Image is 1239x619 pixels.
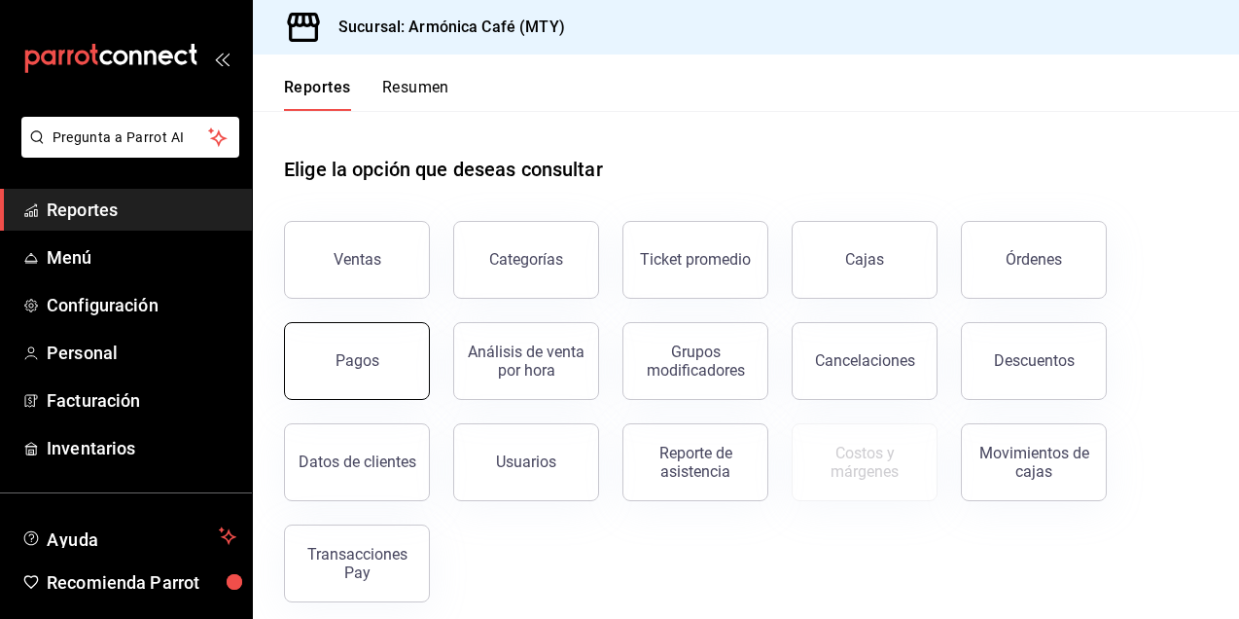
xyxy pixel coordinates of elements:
[47,387,236,414] span: Facturación
[334,250,381,269] div: Ventas
[815,351,915,370] div: Cancelaciones
[284,322,430,400] button: Pagos
[284,155,603,184] h1: Elige la opción que deseas consultar
[622,423,768,501] button: Reporte de asistencia
[284,221,430,299] button: Ventas
[284,525,430,602] button: Transacciones Pay
[466,343,586,380] div: Análisis de venta por hora
[961,423,1107,501] button: Movimientos de cajas
[845,248,885,272] div: Cajas
[635,444,756,481] div: Reporte de asistencia
[640,250,751,269] div: Ticket promedio
[47,525,211,548] span: Ayuda
[336,351,379,370] div: Pagos
[792,423,938,501] button: Contrata inventarios para ver este reporte
[47,569,236,596] span: Recomienda Parrot
[489,250,563,269] div: Categorías
[792,322,938,400] button: Cancelaciones
[21,117,239,158] button: Pregunta a Parrot AI
[961,221,1107,299] button: Órdenes
[323,16,565,39] h3: Sucursal: Armónica Café (MTY)
[47,340,236,366] span: Personal
[47,435,236,461] span: Inventarios
[47,244,236,271] span: Menú
[299,453,416,471] div: Datos de clientes
[453,322,599,400] button: Análisis de venta por hora
[382,78,449,111] button: Resumen
[622,221,768,299] button: Ticket promedio
[297,545,417,582] div: Transacciones Pay
[284,423,430,501] button: Datos de clientes
[622,322,768,400] button: Grupos modificadores
[284,78,351,111] button: Reportes
[994,351,1075,370] div: Descuentos
[53,127,209,148] span: Pregunta a Parrot AI
[973,444,1094,481] div: Movimientos de cajas
[804,444,925,481] div: Costos y márgenes
[47,292,236,318] span: Configuración
[453,221,599,299] button: Categorías
[14,141,239,162] a: Pregunta a Parrot AI
[284,78,449,111] div: navigation tabs
[214,51,230,66] button: open_drawer_menu
[635,343,756,380] div: Grupos modificadores
[792,221,938,299] a: Cajas
[453,423,599,501] button: Usuarios
[47,197,236,223] span: Reportes
[961,322,1107,400] button: Descuentos
[1006,250,1062,269] div: Órdenes
[496,453,556,471] div: Usuarios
